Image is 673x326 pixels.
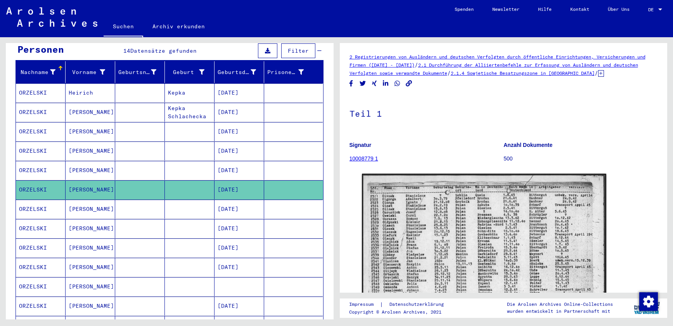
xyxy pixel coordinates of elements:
mat-cell: [DATE] [215,141,264,160]
mat-cell: ORZELSKI [16,122,66,141]
div: Nachname [19,66,65,78]
button: Share on LinkedIn [382,79,390,88]
mat-cell: [PERSON_NAME] [66,258,115,277]
mat-cell: [DATE] [215,219,264,238]
mat-cell: ORZELSKI [16,277,66,296]
mat-cell: ORZELSKI [16,141,66,160]
mat-header-cell: Geburt‏ [165,61,215,83]
a: 2.1.4 Sowjetische Besatzungszone in [GEOGRAPHIC_DATA] [451,70,595,76]
div: Geburtsdatum [218,66,266,78]
span: / [447,69,451,76]
mat-cell: [DATE] [215,83,264,102]
mat-header-cell: Nachname [16,61,66,83]
mat-cell: ORZELSKI [16,219,66,238]
mat-cell: [PERSON_NAME] [66,200,115,219]
a: Datenschutzerklärung [383,300,453,309]
span: 14 [123,47,130,54]
mat-cell: [DATE] [215,200,264,219]
a: 10008779 1 [349,155,378,162]
mat-cell: [PERSON_NAME] [66,141,115,160]
a: 2 Registrierungen von Ausländern und deutschen Verfolgten durch öffentliche Einrichtungen, Versic... [349,54,645,68]
button: Share on WhatsApp [393,79,401,88]
div: Geburtsname [118,66,166,78]
a: Suchen [104,17,143,37]
mat-cell: [PERSON_NAME] [66,238,115,257]
mat-cell: ORZELSKI [16,238,66,257]
div: Geburt‏ [168,68,204,76]
mat-cell: [DATE] [215,122,264,141]
div: Geburt‏ [168,66,214,78]
div: Prisoner # [267,66,313,78]
mat-cell: ORZELSKI [16,258,66,277]
p: wurden entwickelt in Partnerschaft mit [507,308,613,315]
mat-cell: Kepka [165,83,215,102]
mat-cell: [DATE] [215,258,264,277]
button: Share on Xing [370,79,379,88]
a: Impressum [349,300,380,309]
mat-cell: [DATE] [215,180,264,199]
mat-cell: ORZELSKI [16,83,66,102]
mat-cell: [PERSON_NAME] [66,297,115,316]
mat-header-cell: Vorname [66,61,115,83]
div: Personen [17,42,64,56]
div: Vorname [69,66,115,78]
button: Share on Facebook [347,79,355,88]
mat-cell: [PERSON_NAME] [66,277,115,296]
mat-cell: [PERSON_NAME] [66,122,115,141]
mat-cell: ORZELSKI [16,161,66,180]
b: Signatur [349,142,372,148]
button: Copy link [405,79,413,88]
span: Datensätze gefunden [130,47,197,54]
img: Zustimmung ändern [639,292,658,311]
mat-cell: [DATE] [215,103,264,122]
div: Geburtsdatum [218,68,256,76]
mat-cell: ORZELSKI [16,103,66,122]
mat-header-cell: Prisoner # [264,61,323,83]
p: 500 [503,155,657,163]
b: Anzahl Dokumente [503,142,552,148]
mat-cell: [PERSON_NAME] [66,219,115,238]
button: Filter [281,43,315,58]
div: Nachname [19,68,55,76]
div: | [349,300,453,309]
mat-cell: ORZELSKI [16,180,66,199]
p: Die Arolsen Archives Online-Collections [507,301,613,308]
span: DE [648,7,657,12]
div: Prisoner # [267,68,304,76]
img: yv_logo.png [632,298,661,317]
mat-cell: Kepka Schlachecka [165,103,215,122]
mat-cell: [PERSON_NAME] [66,161,115,180]
mat-cell: [PERSON_NAME] [66,103,115,122]
mat-cell: [DATE] [215,161,264,180]
mat-cell: Heirich [66,83,115,102]
div: Vorname [69,68,105,76]
a: Archiv erkunden [143,17,214,36]
mat-header-cell: Geburtsname [115,61,165,83]
mat-cell: ORZELSKI [16,200,66,219]
img: Arolsen_neg.svg [6,7,97,27]
div: Geburtsname [118,68,156,76]
button: Share on Twitter [359,79,367,88]
a: 2.1 Durchführung der Alliiertenbefehle zur Erfassung von Ausländern und deutschen Verfolgten sowi... [349,62,638,76]
mat-cell: [DATE] [215,238,264,257]
span: / [415,61,418,68]
span: Filter [288,47,309,54]
span: / [595,69,598,76]
mat-header-cell: Geburtsdatum [215,61,264,83]
mat-cell: [PERSON_NAME] [66,180,115,199]
mat-cell: ORZELSKI [16,297,66,316]
h1: Teil 1 [349,96,658,130]
mat-cell: [DATE] [215,297,264,316]
p: Copyright © Arolsen Archives, 2021 [349,309,453,316]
